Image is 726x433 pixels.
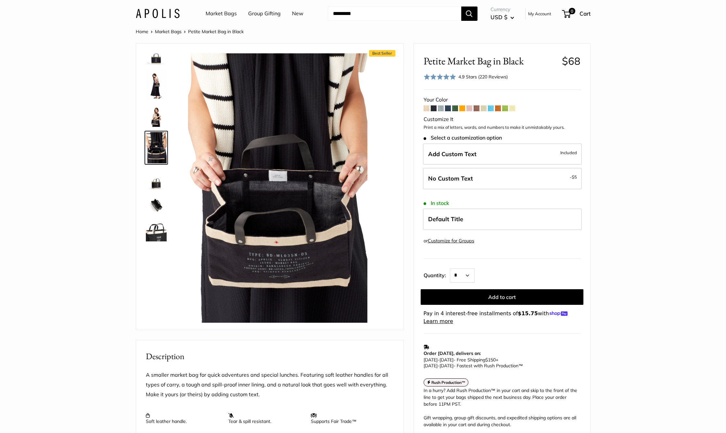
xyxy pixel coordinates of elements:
a: Petite Market Bag in Black [145,167,168,191]
button: Add to cart [421,289,583,305]
div: In a hurry? Add Rush Production™ in your cart and skip to the front of the line to get your bags ... [424,387,580,428]
a: Petite Market Bag in Black [145,131,168,165]
span: Select a customization option [424,135,502,141]
img: Petite Market Bag in Black [146,132,167,163]
span: Included [560,149,577,156]
span: Currency [490,5,514,14]
a: My Account [528,10,551,18]
span: - [570,173,577,181]
div: 4.9 Stars (220 Reviews) [458,73,508,80]
img: Apolis [136,9,180,18]
p: Tear & spill resistant. [228,413,304,424]
span: - [438,363,439,369]
a: Group Gifting [248,9,281,19]
strong: Order [DATE], delivers on: [424,350,481,356]
img: description_Super soft leather handles. [146,221,167,241]
span: No Custom Text [428,175,473,182]
div: 4.9 Stars (220 Reviews) [424,72,508,82]
a: Market Bags [155,29,182,34]
img: Petite Market Bag in Black [146,106,167,127]
a: Market Bags [206,9,237,19]
strong: Rush Production™ [431,380,465,385]
span: [DATE] [424,363,438,369]
div: Your Color [424,95,580,105]
span: Petite Market Bag in Black [188,29,244,34]
a: Home [136,29,148,34]
p: - Free Shipping + [424,357,577,369]
img: description_Make it yours with custom printed text. [146,44,167,64]
a: Petite Market Bag in Black [145,68,168,102]
a: description_Super soft leather handles. [145,219,168,243]
p: Supports Fair Trade™ [311,413,387,424]
img: Petite Market Bag in Black [188,53,367,323]
p: A smaller market bag for quick adventures and special lunches. Featuring soft leather handles for... [146,370,394,399]
span: [DATE] [424,357,438,363]
input: Search... [328,7,461,21]
a: Customize for Groups [428,238,474,244]
span: Best Seller [369,50,395,57]
a: New [292,9,303,19]
span: [DATE] [439,357,453,363]
img: Petite Market Bag in Black [146,169,167,189]
label: Quantity: [424,266,450,283]
span: Default Title [428,215,463,223]
p: Print a mix of letters, words, and numbers to make it unmistakably yours. [424,124,580,131]
a: 0 Cart [563,8,591,19]
a: Petite Market Bag in Black [145,105,168,128]
span: - [438,357,439,363]
p: Soft leather handle. [146,413,222,424]
img: Petite Market Bag in Black [146,70,167,101]
label: Add Custom Text [423,143,582,165]
span: - Fastest with Rush Production™ [424,363,523,369]
span: $5 [572,174,577,180]
span: 0 [568,8,575,14]
span: Petite Market Bag in Black [424,55,557,67]
div: Customize It [424,115,580,124]
span: $150 [485,357,496,363]
label: Leave Blank [423,168,582,189]
h2: Description [146,350,394,363]
span: Cart [580,10,591,17]
a: description_Spacious inner area with room for everything. [145,193,168,217]
label: Default Title [423,209,582,230]
button: Search [461,7,478,21]
a: description_Make it yours with custom printed text. [145,42,168,66]
button: USD $ [490,12,514,22]
span: In stock [424,200,449,206]
span: Add Custom Text [428,150,477,158]
span: USD $ [490,14,507,20]
nav: Breadcrumb [136,27,244,36]
span: [DATE] [439,363,453,369]
span: $68 [562,55,580,67]
div: or [424,237,474,245]
img: description_Spacious inner area with room for everything. [146,195,167,215]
